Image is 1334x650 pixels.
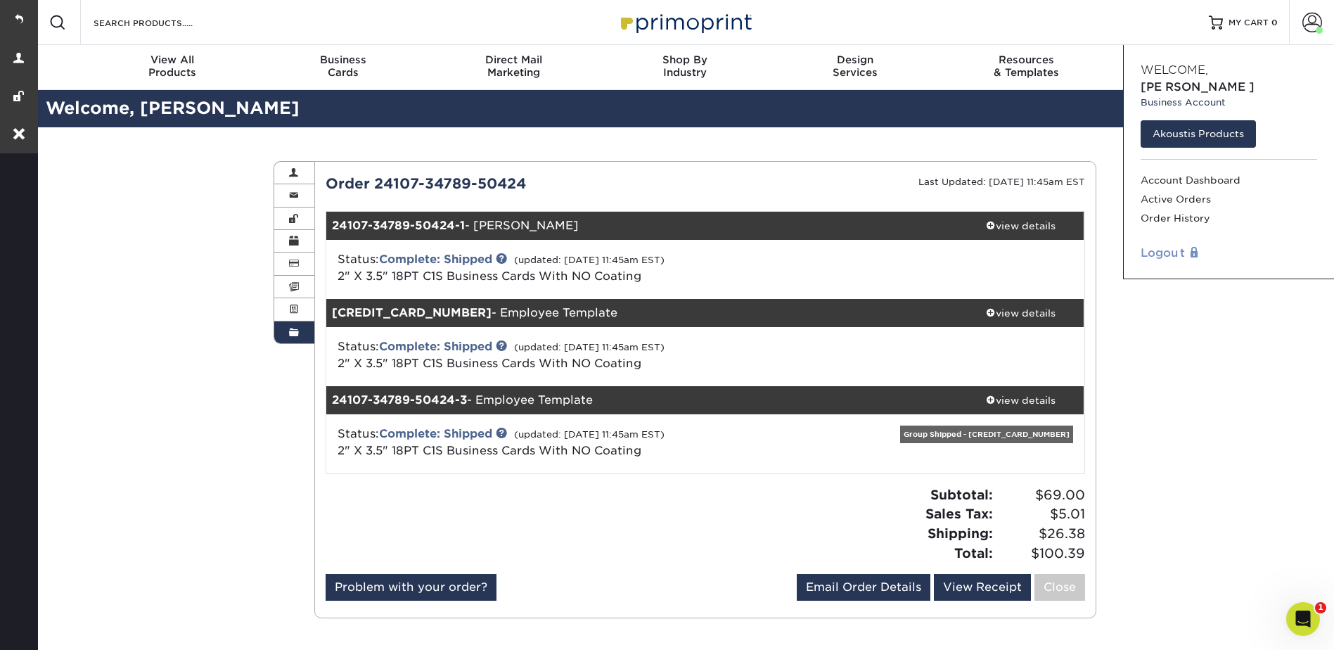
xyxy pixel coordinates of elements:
[257,53,428,79] div: Cards
[958,299,1084,327] a: view details
[1112,53,1283,79] div: & Support
[92,14,229,31] input: SEARCH PRODUCTS.....
[1286,602,1320,636] iframe: Intercom live chat
[332,393,467,407] strong: 24107-34789-50424-3
[958,306,1084,320] div: view details
[770,45,941,90] a: DesignServices
[514,429,665,440] small: (updated: [DATE] 11:45am EST)
[326,386,958,414] div: - Employee Template
[1141,245,1317,262] a: Logout
[1141,80,1255,94] span: [PERSON_NAME]
[87,45,258,90] a: View AllProducts
[900,426,1073,443] div: Group Shipped - [CREDIT_CARD_NUMBER]
[1229,17,1269,29] span: MY CART
[428,53,599,66] span: Direct Mail
[338,357,641,370] a: 2" X 3.5" 18PT C1S Business Cards With NO Coating
[958,386,1084,414] a: view details
[379,340,492,353] a: Complete: Shipped
[428,53,599,79] div: Marketing
[1141,96,1317,109] small: Business Account
[1141,190,1317,209] a: Active Orders
[1315,602,1326,613] span: 1
[327,338,831,372] div: Status:
[941,53,1112,66] span: Resources
[428,45,599,90] a: Direct MailMarketing
[87,53,258,79] div: Products
[327,251,831,285] div: Status:
[326,299,958,327] div: - Employee Template
[1141,209,1317,228] a: Order History
[599,53,770,66] span: Shop By
[327,426,831,459] div: Status:
[315,173,705,194] div: Order 24107-34789-50424
[257,45,428,90] a: BusinessCards
[332,219,465,232] strong: 24107-34789-50424-1
[997,485,1085,505] span: $69.00
[338,269,641,283] a: 2" X 3.5" 18PT C1S Business Cards With NO Coating
[997,544,1085,563] span: $100.39
[918,177,1085,187] small: Last Updated: [DATE] 11:45am EST
[941,45,1112,90] a: Resources& Templates
[930,487,993,502] strong: Subtotal:
[997,524,1085,544] span: $26.38
[997,504,1085,524] span: $5.01
[1271,18,1278,27] span: 0
[257,53,428,66] span: Business
[1141,171,1317,190] a: Account Dashboard
[928,525,993,541] strong: Shipping:
[338,444,641,457] a: 2" X 3.5" 18PT C1S Business Cards With NO Coating
[1034,574,1085,601] a: Close
[1141,120,1256,147] a: Akoustis Products
[770,53,941,79] div: Services
[1141,63,1208,77] span: Welcome,
[332,306,492,319] strong: [CREDIT_CARD_NUMBER]
[326,212,958,240] div: - [PERSON_NAME]
[514,342,665,352] small: (updated: [DATE] 11:45am EST)
[379,253,492,266] a: Complete: Shipped
[934,574,1031,601] a: View Receipt
[326,574,496,601] a: Problem with your order?
[87,53,258,66] span: View All
[958,219,1084,233] div: view details
[599,53,770,79] div: Industry
[958,212,1084,240] a: view details
[1112,45,1283,90] a: Contact& Support
[941,53,1112,79] div: & Templates
[35,96,1334,122] h2: Welcome, [PERSON_NAME]
[958,393,1084,407] div: view details
[1112,53,1283,66] span: Contact
[954,545,993,561] strong: Total:
[599,45,770,90] a: Shop ByIndustry
[797,574,930,601] a: Email Order Details
[514,255,665,265] small: (updated: [DATE] 11:45am EST)
[925,506,993,521] strong: Sales Tax:
[770,53,941,66] span: Design
[615,7,755,37] img: Primoprint
[379,427,492,440] a: Complete: Shipped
